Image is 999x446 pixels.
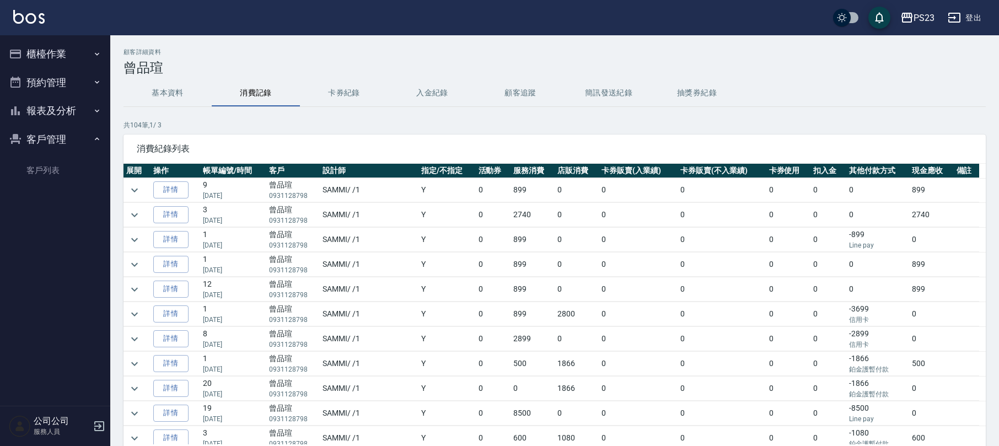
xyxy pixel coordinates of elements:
[555,327,599,351] td: 0
[511,228,555,252] td: 899
[320,352,418,376] td: SAMMI / /1
[203,290,264,300] p: [DATE]
[810,401,846,426] td: 0
[555,377,599,401] td: 1866
[200,401,266,426] td: 19
[846,228,909,252] td: -899
[849,315,906,325] p: 信用卡
[599,277,678,302] td: 0
[269,290,317,300] p: 0931128798
[203,240,264,250] p: [DATE]
[511,327,555,351] td: 2899
[269,216,317,225] p: 0931128798
[766,401,810,426] td: 0
[678,401,766,426] td: 0
[599,203,678,227] td: 0
[200,377,266,401] td: 20
[849,364,906,374] p: 鉑金護暫付款
[846,203,909,227] td: 0
[153,380,189,397] a: 詳情
[810,178,846,202] td: 0
[511,377,555,401] td: 0
[200,203,266,227] td: 3
[909,203,953,227] td: 2740
[418,252,475,277] td: Y
[203,216,264,225] p: [DATE]
[320,277,418,302] td: SAMMI / /1
[418,302,475,326] td: Y
[153,330,189,347] a: 詳情
[846,401,909,426] td: -8500
[418,377,475,401] td: Y
[909,252,953,277] td: 899
[511,352,555,376] td: 500
[266,401,320,426] td: 曾品瑄
[123,49,986,56] h2: 顧客詳細資料
[320,203,418,227] td: SAMMI / /1
[678,252,766,277] td: 0
[914,11,934,25] div: PS23
[123,164,151,178] th: 展開
[388,80,476,106] button: 入金紀錄
[511,252,555,277] td: 899
[4,96,106,125] button: 報表及分析
[320,401,418,426] td: SAMMI / /1
[766,178,810,202] td: 0
[511,164,555,178] th: 服務消費
[476,377,511,401] td: 0
[34,427,90,437] p: 服務人員
[849,414,906,424] p: Line pay
[849,389,906,399] p: 鉑金護暫付款
[153,355,189,372] a: 詳情
[266,277,320,302] td: 曾品瑄
[810,203,846,227] td: 0
[418,228,475,252] td: Y
[599,228,678,252] td: 0
[126,356,143,372] button: expand row
[123,60,986,76] h3: 曾品瑄
[153,305,189,323] a: 詳情
[555,164,599,178] th: 店販消費
[320,377,418,401] td: SAMMI / /1
[555,252,599,277] td: 0
[13,10,45,24] img: Logo
[909,228,953,252] td: 0
[511,203,555,227] td: 2740
[766,377,810,401] td: 0
[269,389,317,399] p: 0931128798
[599,327,678,351] td: 0
[418,164,475,178] th: 指定/不指定
[418,203,475,227] td: Y
[909,302,953,326] td: 0
[137,143,973,154] span: 消費紀錄列表
[126,256,143,273] button: expand row
[4,40,106,68] button: 櫃檯作業
[126,281,143,298] button: expand row
[849,340,906,350] p: 信用卡
[4,68,106,97] button: 預約管理
[766,327,810,351] td: 0
[599,178,678,202] td: 0
[203,191,264,201] p: [DATE]
[476,252,511,277] td: 0
[555,401,599,426] td: 0
[418,277,475,302] td: Y
[678,352,766,376] td: 0
[200,228,266,252] td: 1
[766,302,810,326] td: 0
[909,277,953,302] td: 899
[678,228,766,252] td: 0
[555,203,599,227] td: 0
[126,306,143,323] button: expand row
[599,302,678,326] td: 0
[909,327,953,351] td: 0
[846,164,909,178] th: 其他付款方式
[123,80,212,106] button: 基本資料
[678,377,766,401] td: 0
[418,178,475,202] td: Y
[153,256,189,273] a: 詳情
[269,191,317,201] p: 0931128798
[476,277,511,302] td: 0
[555,302,599,326] td: 2800
[555,277,599,302] td: 0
